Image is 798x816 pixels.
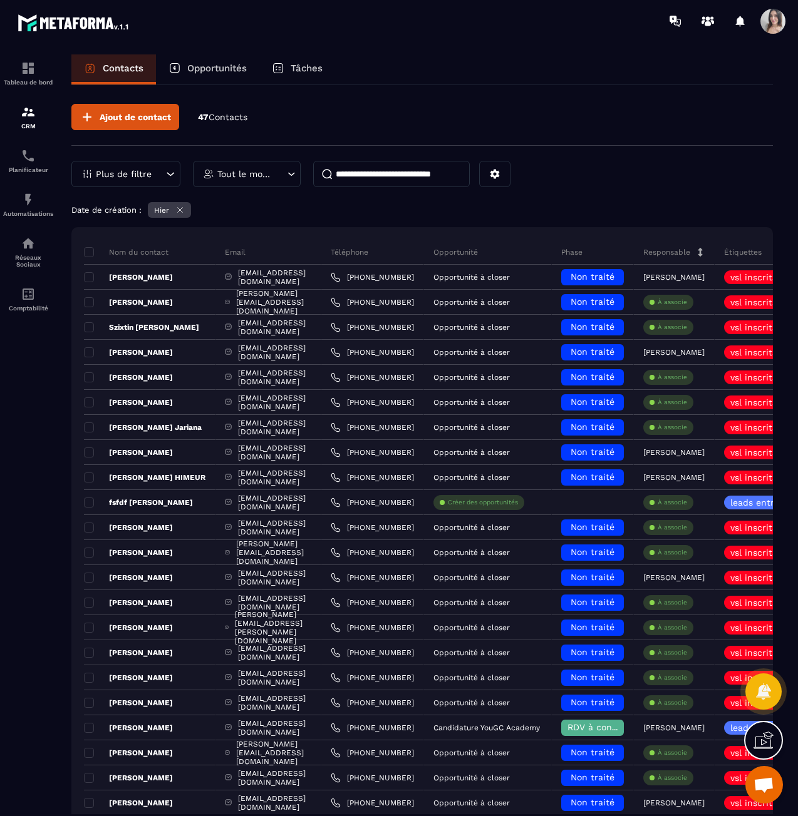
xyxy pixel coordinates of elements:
p: Opportunité à closer [433,598,510,607]
p: À associe [658,623,687,632]
a: [PHONE_NUMBER] [331,397,414,407]
span: Non traité [571,347,614,357]
a: [PHONE_NUMBER] [331,698,414,708]
img: automations [21,192,36,207]
a: social-networksocial-networkRéseaux Sociaux [3,227,53,277]
p: Opportunité à closer [433,348,510,357]
p: vsl inscrits [730,323,777,332]
p: vsl inscrits [730,473,777,482]
p: [PERSON_NAME] [84,648,173,658]
a: [PHONE_NUMBER] [331,472,414,482]
p: Responsable [643,247,690,257]
p: Opportunité à closer [433,748,510,757]
p: [PERSON_NAME] [84,673,173,683]
span: Non traité [571,697,614,707]
p: À associe [658,773,687,782]
img: social-network [21,236,36,251]
span: Non traité [571,572,614,582]
span: Non traité [571,597,614,607]
a: [PHONE_NUMBER] [331,748,414,758]
p: Opportunité à closer [433,273,510,282]
a: [PHONE_NUMBER] [331,773,414,783]
p: Opportunité à closer [433,398,510,407]
p: [PERSON_NAME] [643,473,705,482]
a: formationformationTableau de bord [3,51,53,95]
a: [PHONE_NUMBER] [331,422,414,432]
img: formation [21,61,36,76]
p: [PERSON_NAME] [84,372,173,382]
p: Opportunité à closer [433,798,510,807]
a: Ouvrir le chat [745,766,783,803]
p: Email [225,247,246,257]
p: Étiquettes [724,247,762,257]
p: Téléphone [331,247,368,257]
p: [PERSON_NAME] [84,447,173,457]
p: À associe [658,648,687,657]
a: [PHONE_NUMBER] [331,798,414,808]
span: Non traité [571,672,614,682]
p: Planificateur [3,166,53,173]
p: Opportunité à closer [433,673,510,682]
p: [PERSON_NAME] [84,698,173,708]
p: Opportunité [433,247,478,257]
p: [PERSON_NAME] [84,573,173,583]
span: Non traité [571,772,614,782]
img: scheduler [21,148,36,163]
p: Opportunité à closer [433,698,510,707]
p: [PERSON_NAME] [84,272,173,282]
span: Non traité [571,547,614,557]
p: vsl inscrits [730,698,777,707]
p: CRM [3,123,53,130]
p: À associe [658,673,687,682]
span: Non traité [571,272,614,282]
p: Réseaux Sociaux [3,254,53,268]
a: [PHONE_NUMBER] [331,723,414,733]
p: À associe [658,298,687,307]
p: [PERSON_NAME] [84,773,173,783]
p: [PERSON_NAME] [84,748,173,758]
p: Opportunité à closer [433,323,510,332]
a: formationformationCRM [3,95,53,139]
p: Tout le monde [217,170,273,178]
span: Non traité [571,797,614,807]
a: [PHONE_NUMBER] [331,297,414,307]
a: [PHONE_NUMBER] [331,673,414,683]
p: vsl inscrits [730,298,777,307]
a: automationsautomationsAutomatisations [3,183,53,227]
span: Non traité [571,447,614,457]
a: schedulerschedulerPlanificateur [3,139,53,183]
p: Opportunité à closer [433,448,510,457]
p: Plus de filtre [96,170,152,178]
img: formation [21,105,36,120]
a: [PHONE_NUMBER] [331,272,414,282]
img: logo [18,11,130,34]
p: Opportunité à closer [433,298,510,307]
p: [PERSON_NAME] [643,273,705,282]
span: Non traité [571,522,614,532]
p: [PERSON_NAME] [643,798,705,807]
span: RDV à confimer ❓ [567,722,648,732]
p: vsl inscrits [730,673,777,682]
a: [PHONE_NUMBER] [331,598,414,608]
a: [PHONE_NUMBER] [331,447,414,457]
span: Non traité [571,622,614,632]
p: Opportunité à closer [433,423,510,432]
p: [PERSON_NAME] [643,573,705,582]
p: vsl inscrits [730,598,777,607]
p: [PERSON_NAME] [84,397,173,407]
p: [PERSON_NAME] [84,623,173,633]
p: Automatisations [3,210,53,217]
p: Opportunité à closer [433,523,510,532]
p: vsl inscrits [730,648,777,657]
p: À associe [658,698,687,707]
p: vsl inscrits [730,773,777,782]
p: vsl inscrits [730,448,777,457]
span: Ajout de contact [100,111,171,123]
p: vsl inscrits [730,573,777,582]
p: [PERSON_NAME] Jariana [84,422,202,432]
p: vsl inscrits [730,423,777,432]
p: vsl inscrits [730,398,777,407]
a: Opportunités [156,54,259,84]
p: Opportunité à closer [433,548,510,557]
p: [PERSON_NAME] [643,348,705,357]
